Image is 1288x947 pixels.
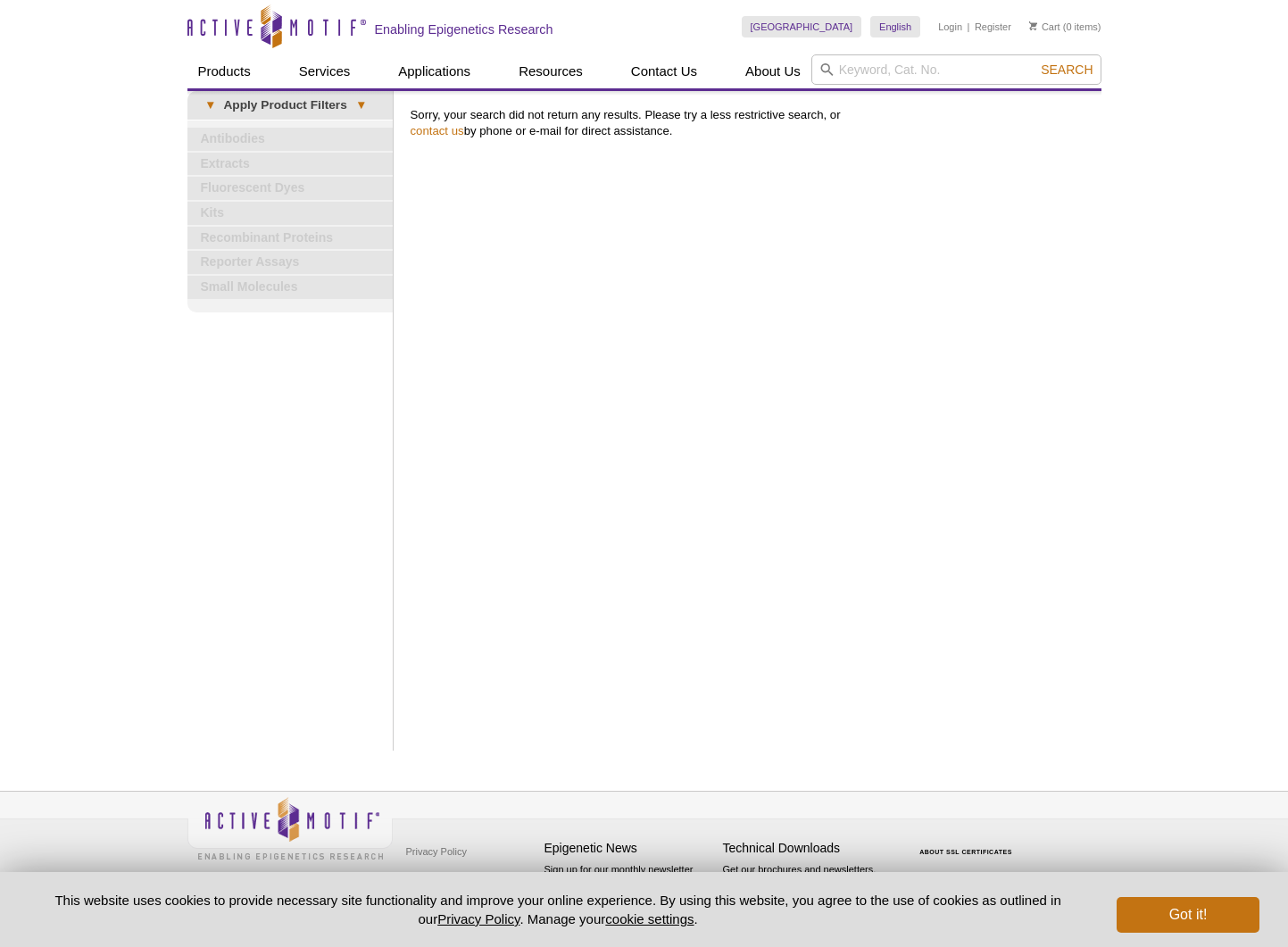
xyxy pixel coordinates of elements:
[902,823,1035,862] table: Click to Verify - This site chose Symantec SSL for secure e-commerce and confidential communicati...
[375,21,553,37] h2: Enabling Epigenetics Research
[411,107,1093,139] p: Sorry, your search did not return any results. Please try a less restrictive search, or by phone ...
[347,97,375,113] span: ▾
[919,849,1012,855] a: ABOUT SSL CERTIFICATES
[1035,62,1098,78] button: Search
[1029,21,1060,33] a: Cart
[1041,62,1093,77] span: Search
[968,16,970,37] li: |
[387,54,481,88] a: Applications
[402,838,471,865] a: Privacy Policy
[605,911,694,926] button: cookie settings
[187,177,393,200] a: Fluorescent Dyes
[187,792,393,864] img: Active Motif,
[187,251,393,274] a: Reporter Assays
[187,227,393,250] a: Recombinant Proteins
[288,54,361,88] a: Services
[544,862,714,923] p: Sign up for our monthly newsletter highlighting recent publications in the field of epigenetics.
[723,862,893,908] p: Get our brochures and newsletters, or request them by mail.
[620,54,708,88] a: Contact Us
[187,91,393,120] a: ▾Apply Product Filters▾
[811,54,1101,85] input: Keyword, Cat. No.
[975,21,1011,33] a: Register
[402,865,495,892] a: Terms & Conditions
[735,54,811,88] a: About Us
[187,153,393,176] a: Extracts
[742,16,862,37] a: [GEOGRAPHIC_DATA]
[1029,21,1037,30] img: Your Cart
[508,54,594,88] a: Resources
[437,911,519,926] a: Privacy Policy
[187,128,393,151] a: Antibodies
[187,54,262,88] a: Products
[187,202,393,225] a: Kits
[411,124,464,137] a: contact us
[1029,16,1101,37] li: (0 items)
[723,841,893,856] h4: Technical Downloads
[544,841,714,856] h4: Epigenetic News
[870,16,920,37] a: English
[196,97,224,113] span: ▾
[938,21,962,33] a: Login
[1117,897,1259,933] button: Got it!
[29,891,1087,928] p: This website uses cookies to provide necessary site functionality and improve your online experie...
[187,276,393,299] a: Small Molecules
